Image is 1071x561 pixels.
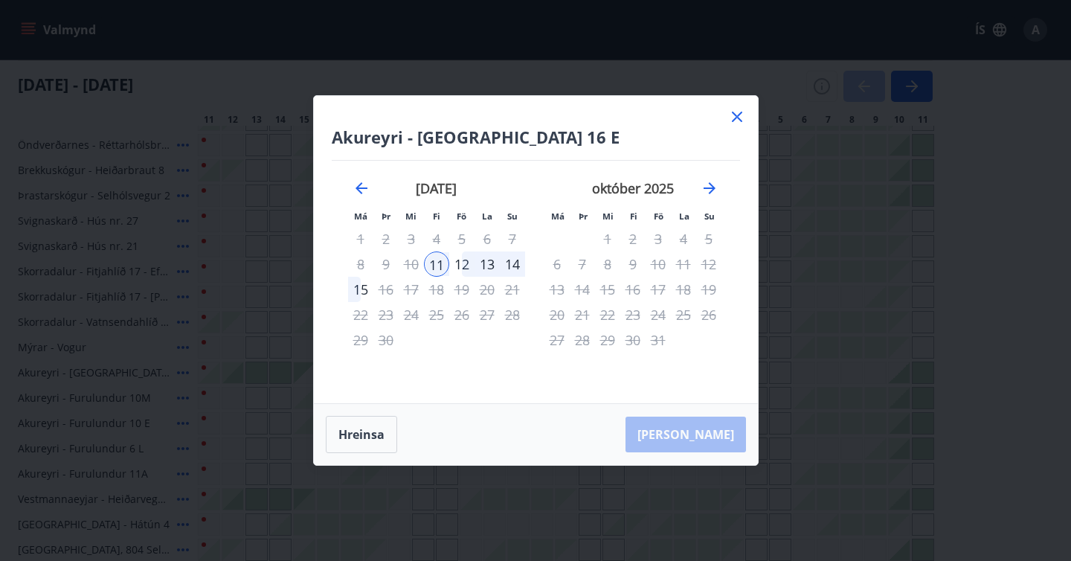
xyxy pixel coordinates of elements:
small: Fö [654,211,663,222]
td: Not available. miðvikudagur, 22. október 2025 [595,302,620,327]
td: Not available. föstudagur, 17. október 2025 [646,277,671,302]
td: Not available. miðvikudagur, 15. október 2025 [595,277,620,302]
td: Not available. þriðjudagur, 28. október 2025 [570,327,595,353]
td: Not available. þriðjudagur, 16. september 2025 [373,277,399,302]
small: Su [704,211,715,222]
small: Fi [433,211,440,222]
td: Not available. þriðjudagur, 23. september 2025 [373,302,399,327]
td: Not available. fimmtudagur, 9. október 2025 [620,251,646,277]
td: Not available. mánudagur, 6. október 2025 [544,251,570,277]
strong: október 2025 [592,179,674,197]
td: Choose laugardagur, 13. september 2025 as your check-out date. It’s available. [475,251,500,277]
small: La [679,211,689,222]
td: Not available. laugardagur, 25. október 2025 [671,302,696,327]
td: Not available. þriðjudagur, 9. september 2025 [373,251,399,277]
td: Not available. fimmtudagur, 30. október 2025 [620,327,646,353]
td: Selected as start date. fimmtudagur, 11. september 2025 [424,251,449,277]
small: Fi [630,211,637,222]
td: Not available. laugardagur, 11. október 2025 [671,251,696,277]
td: Not available. mánudagur, 20. október 2025 [544,302,570,327]
td: Not available. sunnudagur, 21. september 2025 [500,277,525,302]
td: Choose sunnudagur, 14. september 2025 as your check-out date. It’s available. [500,251,525,277]
td: Not available. þriðjudagur, 7. október 2025 [570,251,595,277]
td: Not available. fimmtudagur, 18. september 2025 [424,277,449,302]
strong: [DATE] [416,179,457,197]
td: Not available. mánudagur, 29. september 2025 [348,327,373,353]
td: Not available. mánudagur, 1. september 2025 [348,226,373,251]
div: 13 [475,251,500,277]
td: Not available. laugardagur, 6. september 2025 [475,226,500,251]
small: Fö [457,211,466,222]
td: Not available. þriðjudagur, 14. október 2025 [570,277,595,302]
small: Su [507,211,518,222]
td: Not available. mánudagur, 22. september 2025 [348,302,373,327]
td: Not available. miðvikudagur, 24. september 2025 [399,302,424,327]
td: Not available. föstudagur, 5. september 2025 [449,226,475,251]
small: La [482,211,492,222]
td: Not available. föstudagur, 3. október 2025 [646,226,671,251]
td: Choose mánudagur, 15. september 2025 as your check-out date. It’s available. [348,277,373,302]
td: Not available. mánudagur, 13. október 2025 [544,277,570,302]
td: Not available. fimmtudagur, 16. október 2025 [620,277,646,302]
td: Not available. fimmtudagur, 2. október 2025 [620,226,646,251]
td: Not available. laugardagur, 20. september 2025 [475,277,500,302]
button: Hreinsa [326,416,397,453]
small: Þr [382,211,390,222]
small: Má [551,211,565,222]
div: Aðeins útritun í boði [620,277,646,302]
td: Not available. miðvikudagur, 17. september 2025 [399,277,424,302]
td: Not available. föstudagur, 24. október 2025 [646,302,671,327]
td: Not available. þriðjudagur, 21. október 2025 [570,302,595,327]
td: Not available. miðvikudagur, 10. september 2025 [399,251,424,277]
td: Not available. laugardagur, 4. október 2025 [671,226,696,251]
td: Not available. sunnudagur, 7. september 2025 [500,226,525,251]
td: Not available. föstudagur, 26. september 2025 [449,302,475,327]
div: Move forward to switch to the next month. [701,179,718,197]
td: Not available. laugardagur, 27. september 2025 [475,302,500,327]
td: Not available. fimmtudagur, 25. september 2025 [424,302,449,327]
td: Not available. miðvikudagur, 1. október 2025 [595,226,620,251]
td: Not available. sunnudagur, 12. október 2025 [696,251,721,277]
div: 14 [500,251,525,277]
div: Aðeins útritun í boði [646,226,671,251]
small: Mi [405,211,416,222]
div: Calendar [332,161,740,385]
td: Not available. sunnudagur, 19. október 2025 [696,277,721,302]
div: 12 [449,251,475,277]
td: Not available. sunnudagur, 5. október 2025 [696,226,721,251]
td: Not available. miðvikudagur, 8. október 2025 [595,251,620,277]
div: Move backward to switch to the previous month. [353,179,370,197]
small: Þr [579,211,588,222]
div: Aðeins útritun í boði [399,302,424,327]
td: Not available. föstudagur, 10. október 2025 [646,251,671,277]
td: Not available. sunnudagur, 28. september 2025 [500,302,525,327]
td: Not available. þriðjudagur, 30. september 2025 [373,327,399,353]
td: Not available. fimmtudagur, 4. september 2025 [424,226,449,251]
div: Aðeins útritun í boði [646,302,671,327]
td: Not available. laugardagur, 18. október 2025 [671,277,696,302]
td: Not available. mánudagur, 27. október 2025 [544,327,570,353]
td: Choose föstudagur, 12. september 2025 as your check-out date. It’s available. [449,251,475,277]
small: Má [354,211,367,222]
td: Not available. sunnudagur, 26. október 2025 [696,302,721,327]
div: Aðeins innritun í boði [424,251,449,277]
td: Not available. föstudagur, 31. október 2025 [646,327,671,353]
div: Aðeins útritun í boði [348,277,373,302]
td: Not available. þriðjudagur, 2. september 2025 [373,226,399,251]
small: Mi [602,211,614,222]
td: Not available. miðvikudagur, 3. september 2025 [399,226,424,251]
h4: Akureyri - [GEOGRAPHIC_DATA] 16 E [332,126,740,148]
td: Not available. föstudagur, 19. september 2025 [449,277,475,302]
td: Not available. fimmtudagur, 23. október 2025 [620,302,646,327]
td: Not available. mánudagur, 8. september 2025 [348,251,373,277]
td: Not available. miðvikudagur, 29. október 2025 [595,327,620,353]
